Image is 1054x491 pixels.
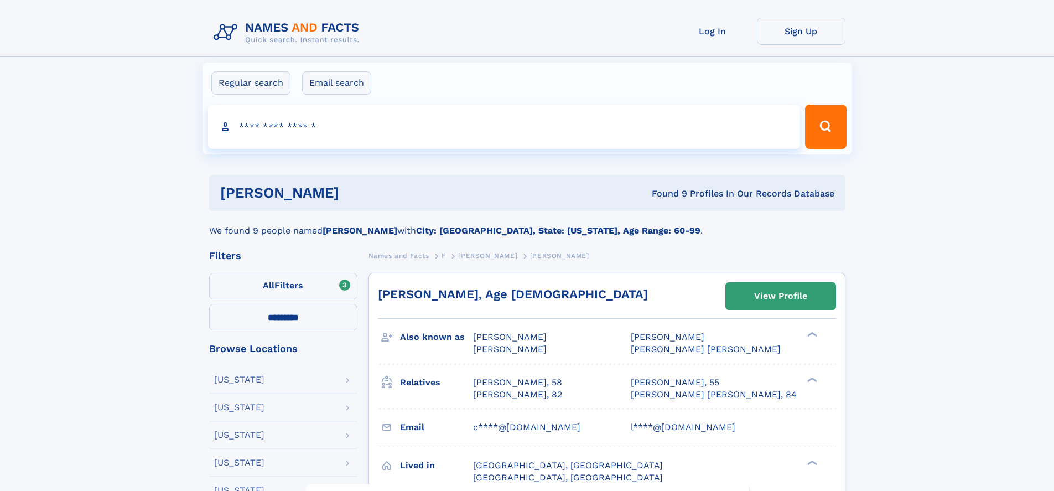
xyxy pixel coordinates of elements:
[805,105,846,149] button: Search Button
[458,249,517,262] a: [PERSON_NAME]
[400,373,473,392] h3: Relatives
[754,283,807,309] div: View Profile
[323,225,397,236] b: [PERSON_NAME]
[209,344,357,354] div: Browse Locations
[473,376,562,389] a: [PERSON_NAME], 58
[473,389,562,401] a: [PERSON_NAME], 82
[442,249,446,262] a: F
[726,283,835,309] a: View Profile
[302,71,371,95] label: Email search
[214,431,264,440] div: [US_STATE]
[631,389,797,401] a: [PERSON_NAME] [PERSON_NAME], 84
[530,252,589,260] span: [PERSON_NAME]
[209,273,357,299] label: Filters
[473,344,547,354] span: [PERSON_NAME]
[473,460,663,471] span: [GEOGRAPHIC_DATA], [GEOGRAPHIC_DATA]
[416,225,700,236] b: City: [GEOGRAPHIC_DATA], State: [US_STATE], Age Range: 60-99
[804,331,818,338] div: ❯
[214,375,264,384] div: [US_STATE]
[209,18,368,48] img: Logo Names and Facts
[473,332,547,342] span: [PERSON_NAME]
[368,249,429,262] a: Names and Facts
[473,472,663,483] span: [GEOGRAPHIC_DATA], [GEOGRAPHIC_DATA]
[378,287,648,301] a: [PERSON_NAME], Age [DEMOGRAPHIC_DATA]
[263,280,274,291] span: All
[631,376,719,389] a: [PERSON_NAME], 55
[214,458,264,467] div: [US_STATE]
[631,332,704,342] span: [PERSON_NAME]
[400,328,473,347] h3: Also known as
[211,71,290,95] label: Regular search
[209,211,845,237] div: We found 9 people named with .
[757,18,845,45] a: Sign Up
[631,344,781,354] span: [PERSON_NAME] [PERSON_NAME]
[220,186,496,200] h1: [PERSON_NAME]
[458,252,517,260] span: [PERSON_NAME]
[208,105,801,149] input: search input
[804,459,818,466] div: ❯
[209,251,357,261] div: Filters
[804,376,818,383] div: ❯
[214,403,264,412] div: [US_STATE]
[668,18,757,45] a: Log In
[495,188,834,200] div: Found 9 Profiles In Our Records Database
[400,456,473,475] h3: Lived in
[442,252,446,260] span: F
[400,418,473,437] h3: Email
